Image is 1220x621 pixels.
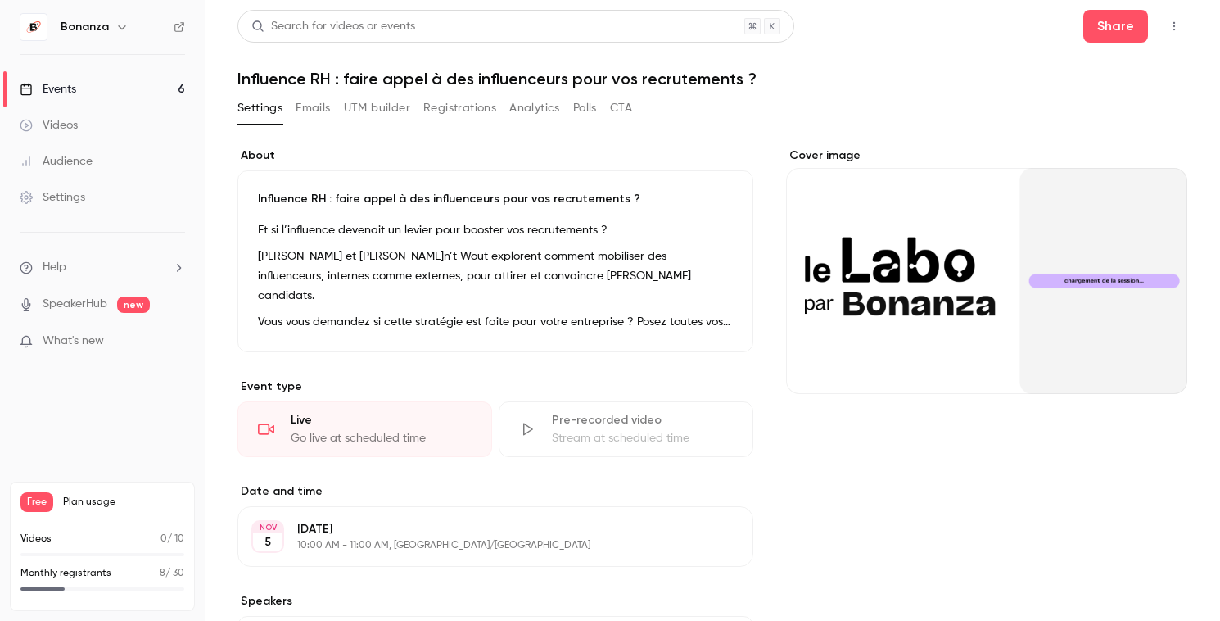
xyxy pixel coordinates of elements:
[610,95,632,121] button: CTA
[43,259,66,276] span: Help
[165,334,185,349] iframe: Noticeable Trigger
[160,534,167,544] span: 0
[258,312,733,332] p: Vous vous demandez si cette stratégie est faite pour votre entreprise ? Posez toutes vos question...
[237,378,753,395] p: Event type
[499,401,753,457] div: Pre-recorded videoStream at scheduled time
[297,539,666,552] p: 10:00 AM - 11:00 AM, [GEOGRAPHIC_DATA]/[GEOGRAPHIC_DATA]
[297,521,666,537] p: [DATE]
[296,95,330,121] button: Emails
[237,401,492,457] div: LiveGo live at scheduled time
[160,569,165,578] span: 8
[344,95,410,121] button: UTM builder
[423,95,496,121] button: Registrations
[61,19,109,35] h6: Bonanza
[237,147,753,164] label: About
[786,147,1187,394] section: Cover image
[43,333,104,350] span: What's new
[20,492,53,512] span: Free
[20,81,76,97] div: Events
[160,566,184,581] p: / 30
[20,153,93,170] div: Audience
[20,14,47,40] img: Bonanza
[237,593,753,610] label: Speakers
[237,95,282,121] button: Settings
[291,430,472,446] div: Go live at scheduled time
[20,117,78,134] div: Videos
[258,247,733,306] p: [PERSON_NAME] et [PERSON_NAME]n’t Wout explorent comment mobiliser des influenceurs, internes com...
[552,412,733,428] div: Pre-recorded video
[253,522,282,533] div: NOV
[160,532,184,546] p: / 10
[43,296,107,313] a: SpeakerHub
[251,18,415,35] div: Search for videos or events
[258,220,733,240] p: Et si l’influence devenait un levier pour booster vos recrutements ?
[117,297,150,313] span: new
[264,534,271,551] p: 5
[20,566,111,581] p: Monthly registrants
[573,95,597,121] button: Polls
[258,191,733,207] p: Influence RH : faire appel à des influenceurs pour vos recrutements ?
[1083,10,1148,43] button: Share
[20,189,85,206] div: Settings
[63,496,184,509] span: Plan usage
[237,483,753,500] label: Date and time
[237,69,1187,88] h1: Influence RH : faire appel à des influenceurs pour vos recrutements ?
[509,95,560,121] button: Analytics
[552,430,733,446] div: Stream at scheduled time
[20,532,52,546] p: Videos
[291,412,472,428] div: Live
[786,147,1187,164] label: Cover image
[20,259,185,276] li: help-dropdown-opener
